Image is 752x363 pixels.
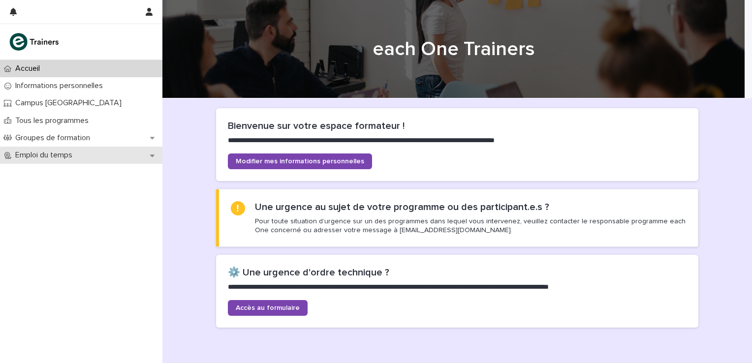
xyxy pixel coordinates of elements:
[228,300,308,316] a: Accès au formulaire
[228,267,687,278] h2: ⚙️ Une urgence d'ordre technique ?
[11,116,96,125] p: Tous les programmes
[228,153,372,169] a: Modifier mes informations personnelles
[228,120,687,132] h2: Bienvenue sur votre espace formateur !
[236,304,300,311] span: Accès au formulaire
[11,64,48,73] p: Accueil
[255,201,549,213] h2: Une urgence au sujet de votre programme ou des participant.e.s ?
[255,217,686,235] p: Pour toute situation d’urgence sur un des programmes dans lequel vous intervenez, veuillez contac...
[11,81,111,91] p: Informations personnelles
[236,158,364,165] span: Modifier mes informations personnelles
[11,133,98,143] p: Groupes de formation
[8,32,62,52] img: K0CqGN7SDeD6s4JG8KQk
[212,37,694,61] h1: each One Trainers
[11,151,80,160] p: Emploi du temps
[11,98,129,108] p: Campus [GEOGRAPHIC_DATA]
